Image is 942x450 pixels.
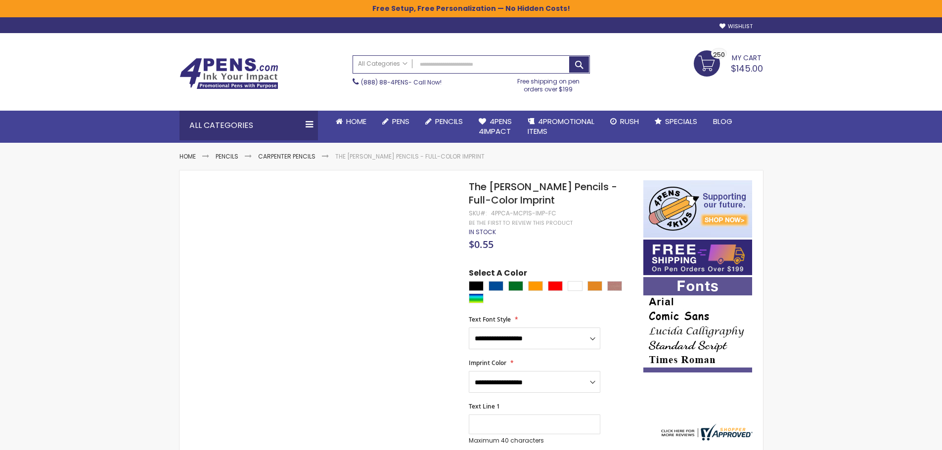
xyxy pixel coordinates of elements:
[643,277,752,372] img: font-personalization-examples
[469,228,496,236] div: Availability
[417,111,471,132] a: Pencils
[469,359,506,367] span: Imprint Color
[374,111,417,132] a: Pens
[469,180,617,207] span: The [PERSON_NAME] Pencils - Full-Color Imprint
[335,153,485,161] li: The [PERSON_NAME] Pencils - Full-Color Imprint
[713,50,725,59] span: 250
[179,58,278,89] img: 4Pens Custom Pens and Promotional Products
[643,180,752,238] img: 4pens 4 kids
[659,434,753,443] a: 4pens.com certificate URL
[520,111,602,143] a: 4PROMOTIONALITEMS
[328,111,374,132] a: Home
[548,281,563,291] div: Red
[647,111,705,132] a: Specials
[491,209,556,217] div: 4PPCA-MCP1S-IMP-FC
[508,281,523,291] div: Green
[659,424,753,441] img: 4pens.com widget logo
[665,116,697,126] span: Specials
[216,152,238,161] a: Pencils
[719,23,753,30] a: Wishlist
[620,116,639,126] span: Rush
[694,50,763,75] a: $145.00 250
[705,111,740,132] a: Blog
[469,219,573,227] a: Be the first to review this product
[587,281,602,291] div: School Bus Yellow
[469,209,487,217] strong: SKU
[507,74,590,93] div: Free shipping on pen orders over $199
[179,152,196,161] a: Home
[469,281,484,291] div: Black
[353,56,412,72] a: All Categories
[392,116,409,126] span: Pens
[469,268,527,281] span: Select A Color
[528,116,594,136] span: 4PROMOTIONAL ITEMS
[469,315,511,324] span: Text Font Style
[358,60,407,68] span: All Categories
[435,116,463,126] span: Pencils
[607,281,622,291] div: Natural
[469,437,600,445] p: Maximum 40 characters
[361,78,442,86] span: - Call Now!
[489,281,503,291] div: Dark Blue
[471,111,520,143] a: 4Pens4impact
[479,116,512,136] span: 4Pens 4impact
[643,240,752,275] img: Free shipping on orders over $199
[713,116,732,126] span: Blog
[602,111,647,132] a: Rush
[528,281,543,291] div: Orange
[258,152,315,161] a: Carpenter Pencils
[568,281,583,291] div: White
[469,402,500,410] span: Text Line 1
[346,116,366,126] span: Home
[731,62,763,75] span: $145.00
[361,78,408,86] a: (888) 88-4PENS
[469,228,496,236] span: In stock
[469,293,484,303] div: Assorted
[469,238,493,251] span: $0.55
[179,111,318,140] div: All Categories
